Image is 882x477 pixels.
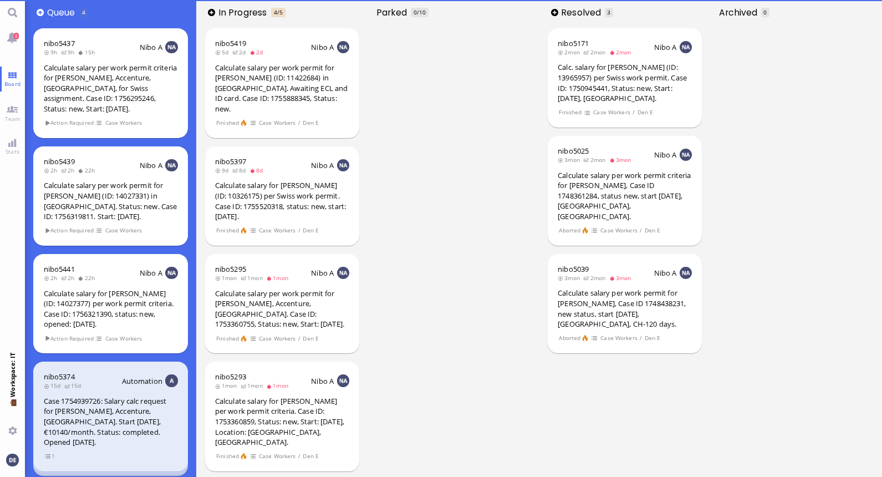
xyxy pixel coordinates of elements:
div: Calculate salary per work permit for [PERSON_NAME], Case ID 1748438231, new status, start [DATE],... [558,288,692,329]
button: Add [551,9,558,16]
span: 2d [249,48,267,56]
span: 1mon [215,274,241,282]
span: 0 [763,8,767,16]
div: Calculate salary for [PERSON_NAME] per work permit criteria. Case ID: 1753360859, Status: new, St... [215,396,349,448]
div: Calculate salary per work permit for [PERSON_NAME], Accenture, [GEOGRAPHIC_DATA]. Case ID: 175336... [215,288,349,329]
div: Case 1754939726: Salary calc request for [PERSON_NAME], Accenture, [GEOGRAPHIC_DATA]. Start [DATE... [44,396,178,448]
span: Action Required [44,334,94,343]
span: 3mon [609,274,635,282]
span: Aborted [559,226,581,235]
span: 0 [414,8,417,16]
span: Den E [644,333,661,343]
span: Nibo A [654,42,677,52]
img: Aut [165,374,177,387]
img: NA [680,149,692,161]
span: 3mon [609,156,635,164]
span: Nibo A [311,376,334,386]
span: 2h [44,166,61,174]
span: 22h [78,166,98,174]
span: Nibo A [311,160,334,170]
span: Case Workers [600,226,638,235]
a: nibo5295 [215,264,246,274]
span: 3mon [558,274,583,282]
img: NA [680,267,692,279]
span: 9d [215,166,232,174]
span: Nibo A [140,268,162,278]
div: Calculate salary for [PERSON_NAME] (ID: 10326175) per Swiss work permit. Case ID: 1755520318, sta... [215,180,349,221]
div: Calculate salary for [PERSON_NAME] (ID: 14027377) per work permit criteria. Case ID: 1756321390, ... [44,288,178,329]
span: nibo5419 [215,38,246,48]
span: Finished [216,451,239,461]
span: 4 [82,8,85,16]
span: / [639,333,643,343]
a: nibo5171 [558,38,589,48]
span: / [632,108,635,117]
a: nibo5025 [558,146,589,156]
span: Case Workers [258,226,296,235]
span: Action Required [44,226,94,235]
span: 2mon [558,48,583,56]
span: 2h [44,274,61,282]
span: /5 [277,8,283,16]
span: 15d [64,382,85,389]
a: nibo5374 [44,372,75,382]
span: 2mon [583,48,609,56]
span: 4 [274,8,277,16]
span: 15d [44,382,64,389]
span: Case Workers [600,333,638,343]
span: 9h [44,48,61,56]
span: 1mon [241,382,266,389]
span: 8d [249,166,267,174]
img: You [6,454,18,466]
img: NA [165,41,177,53]
span: Den E [644,226,661,235]
span: 1mon [266,274,292,282]
span: Case Workers [105,334,142,343]
img: NA [337,159,349,171]
span: Den E [303,226,319,235]
span: 2d [232,48,249,56]
button: Add [37,9,44,16]
span: Den E [303,451,319,461]
span: 22h [78,274,98,282]
span: In progress [218,6,271,19]
span: nibo5397 [215,156,246,166]
span: Nibo A [140,42,162,52]
span: 2mon [583,156,609,164]
a: nibo5437 [44,38,75,48]
div: Calculate salary per work permit criteria for [PERSON_NAME], Accenture, [GEOGRAPHIC_DATA], for Sw... [44,63,178,114]
img: NA [337,267,349,279]
span: Parked [376,6,411,19]
div: Calculate salary per work permit for [PERSON_NAME] (ID: 14027331) in [GEOGRAPHIC_DATA]. Status: n... [44,180,178,221]
img: NA [680,41,692,53]
span: Finished [559,108,582,117]
span: 8 [14,33,19,39]
span: 1mon [241,274,266,282]
button: Add [208,9,215,16]
span: Nibo A [654,150,677,160]
span: Finished [216,226,239,235]
span: 5d [215,48,232,56]
span: 1mon [215,382,241,389]
span: 3 [607,8,610,16]
span: Case Workers [258,334,296,343]
span: nibo5441 [44,264,75,274]
span: 9h [61,48,78,56]
span: view 1 items [44,451,55,461]
a: nibo5293 [215,372,246,382]
div: Calculate salary per work permit criteria for [PERSON_NAME], Case ID 1748361284, status new, star... [558,170,692,222]
span: Automation [122,376,162,386]
span: Case Workers [258,118,296,128]
span: Finished [216,118,239,128]
span: Case Workers [105,118,142,128]
a: nibo5439 [44,156,75,166]
span: 2h [61,166,78,174]
span: Aborted [559,333,581,343]
span: 2mon [609,48,635,56]
span: Finished [216,334,239,343]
